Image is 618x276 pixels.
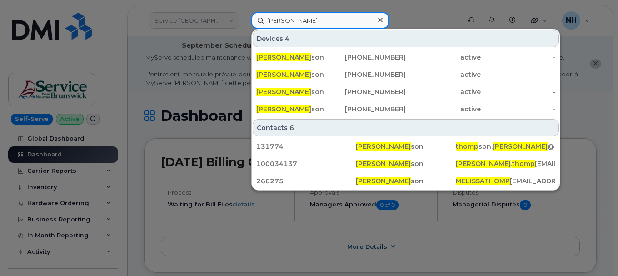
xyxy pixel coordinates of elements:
div: active [406,105,481,114]
div: Devices [253,30,559,47]
div: [PHONE_NUMBER] [331,70,406,79]
span: [PERSON_NAME] [256,105,311,113]
div: . [EMAIL_ADDRESS][DEMOGRAPHIC_DATA][DOMAIN_NAME] [456,159,555,168]
span: [PERSON_NAME] [356,142,411,151]
div: - [481,70,556,79]
div: son [356,142,455,151]
div: - [481,53,556,62]
a: 100034137[PERSON_NAME]son[PERSON_NAME].thomp[EMAIL_ADDRESS][DEMOGRAPHIC_DATA][DOMAIN_NAME] [253,156,559,172]
div: son [256,70,331,79]
div: [PHONE_NUMBER] [331,105,406,114]
span: 6 [289,123,294,132]
div: son [256,53,331,62]
div: 131774 [256,142,356,151]
div: 266275 [256,176,356,186]
span: 4 [285,34,289,43]
div: active [406,70,481,79]
span: thomp [512,160,535,168]
span: [PERSON_NAME] [356,160,411,168]
div: son. @[DOMAIN_NAME] [456,142,555,151]
div: 100034137 [256,159,356,168]
span: [PERSON_NAME] [356,177,411,185]
div: active [406,53,481,62]
div: [EMAIL_ADDRESS][DOMAIN_NAME] [456,176,555,186]
div: - [481,105,556,114]
span: thomp [456,142,478,151]
span: [PERSON_NAME] [256,53,311,61]
div: active [406,87,481,96]
div: [PHONE_NUMBER] [331,53,406,62]
a: 131774[PERSON_NAME]sonthompson.[PERSON_NAME]@[DOMAIN_NAME] [253,138,559,155]
div: - [481,87,556,96]
div: son [356,176,455,186]
div: Contacts [253,119,559,136]
span: [PERSON_NAME] [456,160,511,168]
span: [PERSON_NAME] [256,70,311,79]
a: [PERSON_NAME]son[PHONE_NUMBER]active- [253,66,559,83]
div: [PHONE_NUMBER] [331,87,406,96]
span: [PERSON_NAME] [256,88,311,96]
span: MELISSATHOMP [456,177,510,185]
div: son [356,159,455,168]
a: [PERSON_NAME]son[PHONE_NUMBER]active- [253,49,559,65]
div: son [256,87,331,96]
span: [PERSON_NAME] [493,142,548,151]
a: [PERSON_NAME]son[PHONE_NUMBER]active- [253,101,559,117]
div: son [256,105,331,114]
a: [PERSON_NAME]son[PHONE_NUMBER]active- [253,84,559,100]
a: 266275[PERSON_NAME]sonMELISSATHOMP[EMAIL_ADDRESS][DOMAIN_NAME] [253,173,559,189]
